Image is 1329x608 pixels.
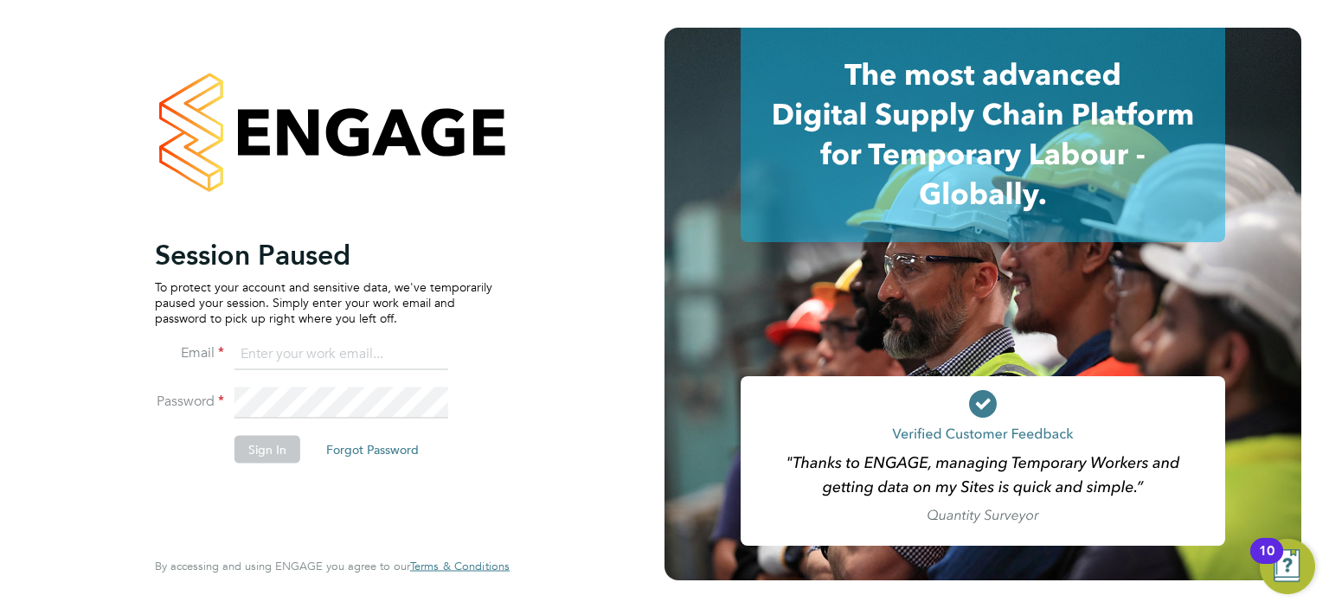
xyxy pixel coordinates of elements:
[410,559,510,573] span: Terms & Conditions
[1260,539,1315,594] button: Open Resource Center, 10 new notifications
[410,560,510,573] a: Terms & Conditions
[234,339,448,370] input: Enter your work email...
[155,343,224,362] label: Email
[234,435,300,463] button: Sign In
[1259,551,1274,573] div: 10
[155,559,510,573] span: By accessing and using ENGAGE you agree to our
[155,237,492,272] h2: Session Paused
[155,278,492,326] p: To protect your account and sensitive data, we've temporarily paused your session. Simply enter y...
[155,392,224,410] label: Password
[312,435,433,463] button: Forgot Password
